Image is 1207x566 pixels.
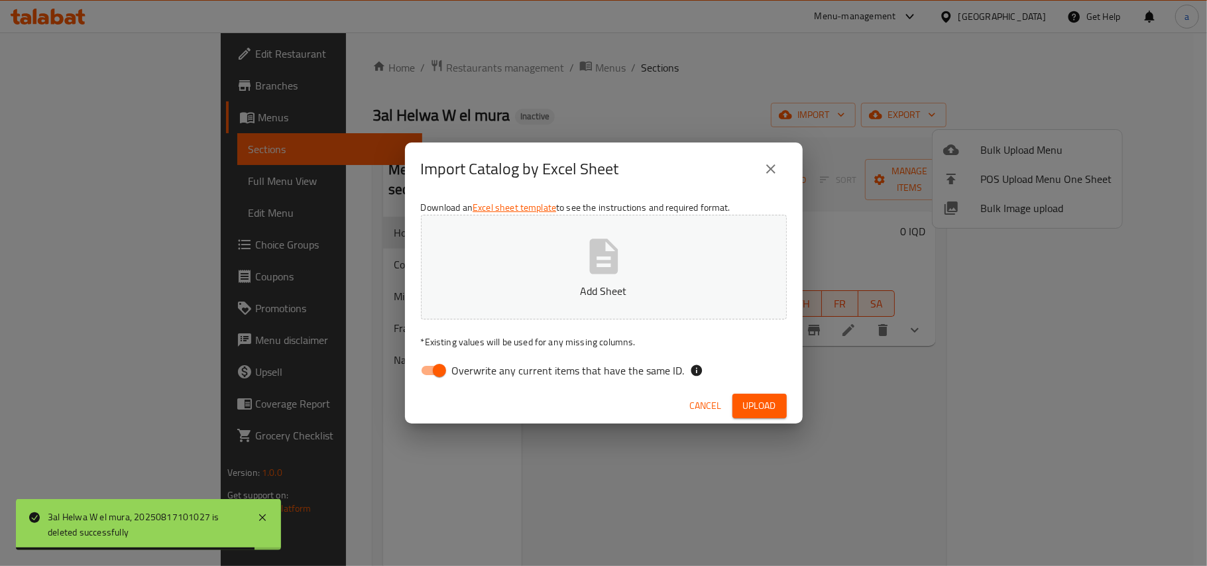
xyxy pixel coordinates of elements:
[690,364,703,377] svg: If the overwrite option isn't selected, then the items that match an existing ID will be ignored ...
[755,153,787,185] button: close
[685,394,727,418] button: Cancel
[405,196,803,388] div: Download an to see the instructions and required format.
[743,398,776,414] span: Upload
[421,335,787,349] p: Existing values will be used for any missing columns.
[452,363,685,378] span: Overwrite any current items that have the same ID.
[421,158,619,180] h2: Import Catalog by Excel Sheet
[441,283,766,299] p: Add Sheet
[48,510,244,539] div: 3al Helwa W el mura, 20250817101027 is deleted successfully
[421,215,787,319] button: Add Sheet
[732,394,787,418] button: Upload
[690,398,722,414] span: Cancel
[473,199,556,216] a: Excel sheet template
